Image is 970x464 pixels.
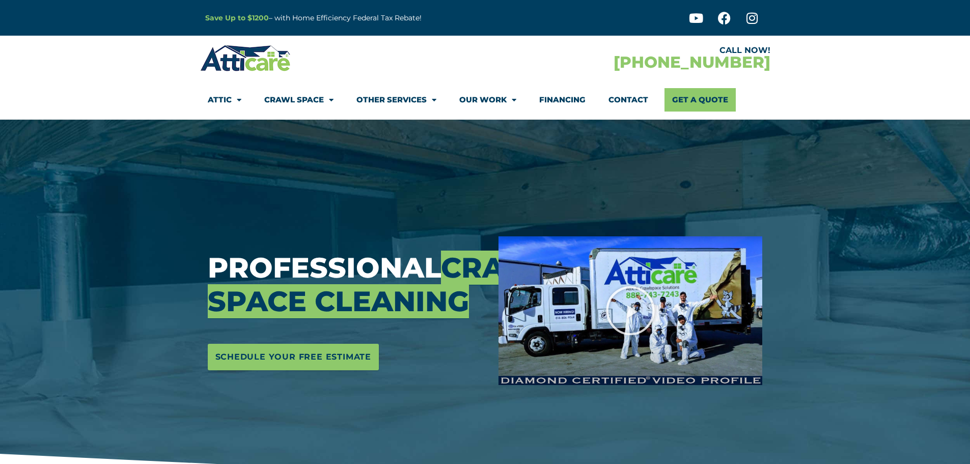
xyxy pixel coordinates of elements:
[608,88,648,112] a: Contact
[605,285,656,336] div: Play Video
[205,12,535,24] p: – with Home Efficiency Federal Tax Rebate!
[205,13,269,22] a: Save Up to $1200
[664,88,736,112] a: Get A Quote
[208,344,379,370] a: Schedule Your Free Estimate
[208,251,553,318] span: Crawl Space Cleaning
[459,88,516,112] a: Our Work
[356,88,436,112] a: Other Services
[264,88,334,112] a: Crawl Space
[539,88,586,112] a: Financing
[208,88,763,112] nav: Menu
[208,88,241,112] a: Attic
[208,251,484,318] h3: Professional
[485,46,770,54] div: CALL NOW!
[215,349,372,365] span: Schedule Your Free Estimate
